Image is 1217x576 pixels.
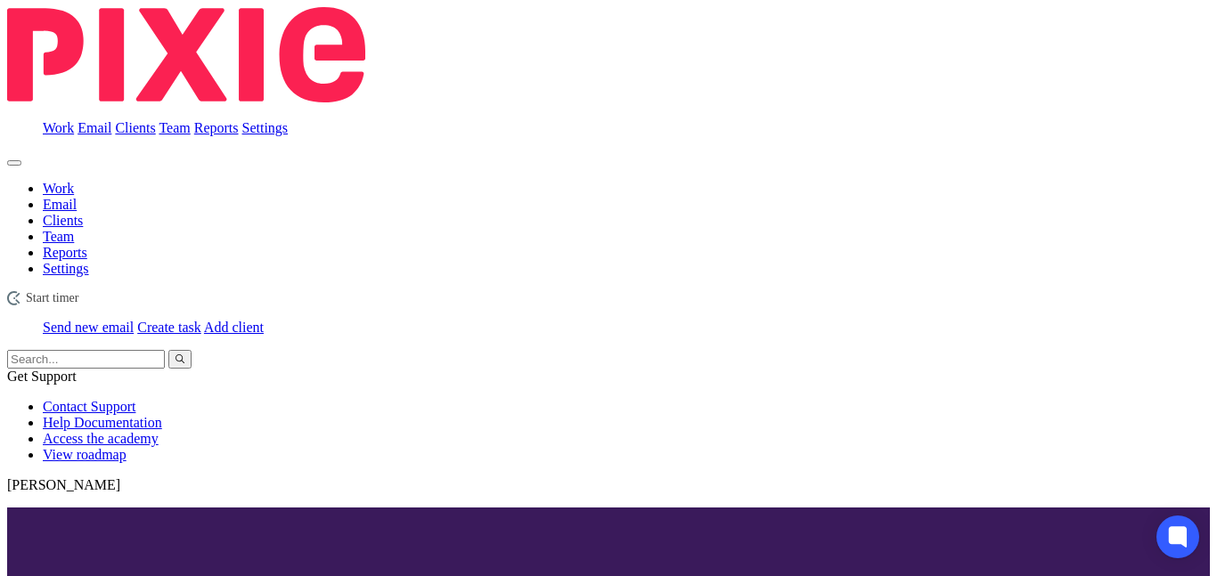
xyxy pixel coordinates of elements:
[78,120,111,135] a: Email
[43,431,159,446] a: Access the academy
[7,477,1210,493] p: [PERSON_NAME]
[43,415,162,430] a: Help Documentation
[7,350,165,369] input: Search
[43,197,77,212] a: Email
[43,245,87,260] a: Reports
[115,120,155,135] a: Clients
[242,120,289,135] a: Settings
[168,350,192,369] button: Search
[43,261,89,276] a: Settings
[26,291,79,305] span: Start timer
[7,369,77,384] span: Get Support
[204,320,264,335] a: Add client
[7,7,365,102] img: Pixie
[43,229,74,244] a: Team
[194,120,239,135] a: Reports
[159,120,190,135] a: Team
[43,213,83,228] a: Clients
[7,291,1210,305] div: MJ Williams Carpentry Ltd - Advisory Services - CIS Return Reporting
[43,399,135,414] a: Contact Support
[43,320,134,335] a: Send new email
[43,120,74,135] a: Work
[43,181,74,196] a: Work
[137,320,201,335] a: Create task
[43,447,127,462] a: View roadmap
